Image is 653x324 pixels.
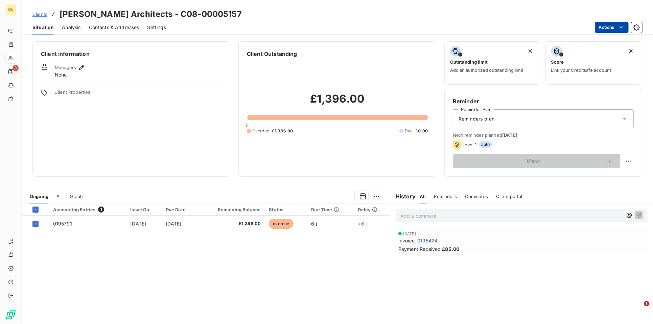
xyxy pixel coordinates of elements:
[502,132,517,138] span: [DATE]
[166,221,182,226] span: [DATE]
[358,221,367,226] span: +6 j
[13,65,19,71] span: 3
[130,207,157,212] div: Issue On
[166,207,194,212] div: Due Date
[55,71,67,78] span: None
[247,92,428,112] h2: £1,396.00
[462,142,476,147] span: Level 1
[41,50,222,58] h6: Client information
[442,245,459,253] span: £85.00
[403,232,416,236] span: [DATE]
[417,237,438,244] span: 0195424
[398,245,441,253] span: Payment Received
[32,12,47,17] span: Clients
[247,50,297,58] h6: Client Outstanding
[479,142,492,148] span: auto
[62,24,80,31] span: Analysis
[269,207,303,212] div: Status
[453,154,620,168] button: View
[358,207,386,212] div: Delay
[53,207,122,213] div: Accounting Entries
[450,59,488,65] span: Outstanding limit
[644,301,649,306] span: 1
[246,123,249,128] span: 0
[461,158,605,164] span: View
[311,207,350,212] div: Due Time
[390,192,416,200] h6: History
[60,8,242,20] h3: [PERSON_NAME] Architects - C08-00005157
[32,24,54,31] span: Situation
[272,128,293,134] span: £1,396.00
[32,11,47,18] a: Clients
[459,115,494,122] span: Reminders plan
[405,128,413,134] span: Due
[453,97,634,105] h6: Reminder
[202,207,261,212] div: Remaining Balance
[70,194,83,199] span: Graph
[545,41,643,85] button: ScoreLink your Creditsafe account
[444,41,541,85] button: Outstanding limitAdd an authorized outstanding limit
[5,4,16,15] div: GU
[420,194,426,199] span: All
[269,219,293,229] span: overdue
[496,194,522,199] span: Client portal
[202,220,261,227] span: £1,396.00
[30,194,48,199] span: Ongoing
[450,67,523,73] span: Add an authorized outstanding limit
[551,59,564,65] span: Score
[453,132,634,138] span: Next reminder planned
[630,301,646,317] iframe: Intercom live chat
[311,221,317,226] span: 6 j
[147,24,166,31] span: Settings
[434,194,457,199] span: Reminders
[55,65,76,70] span: Managers
[595,22,629,33] button: Actions
[398,237,416,244] span: Invoice :
[415,128,428,134] span: £0.00
[130,221,146,226] span: [DATE]
[98,207,104,213] span: 1
[53,221,72,226] span: 0195791
[56,194,62,199] span: All
[465,194,488,199] span: Comments
[54,89,222,99] span: Client Properties
[551,67,611,73] span: Link your Creditsafe account
[5,309,16,320] img: Logo LeanPay
[252,128,269,134] span: Overdue
[89,24,139,31] span: Contacts & Addresses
